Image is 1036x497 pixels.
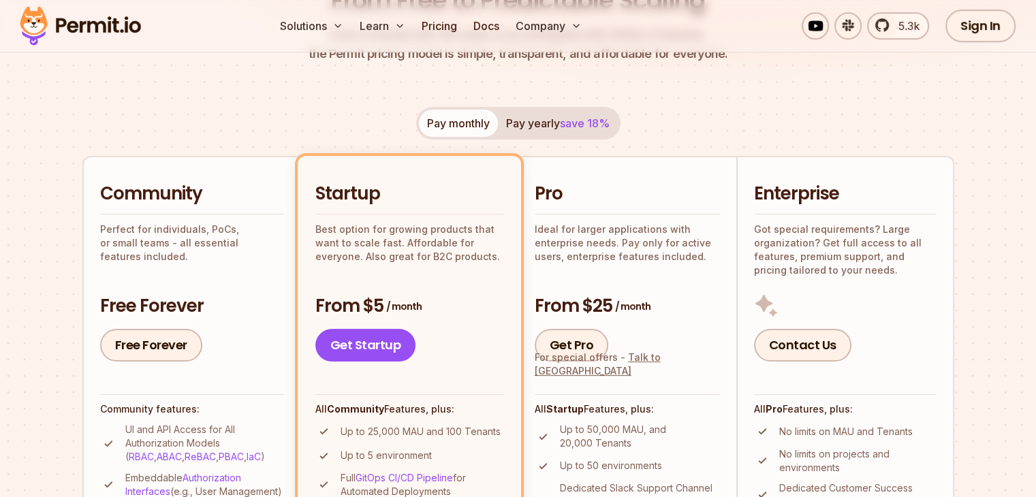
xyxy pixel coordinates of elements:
[779,447,937,475] p: No limits on projects and environments
[100,223,284,263] p: Perfect for individuals, PoCs, or small teams - all essential features included.
[546,403,584,415] strong: Startup
[535,351,720,378] div: For special offers -
[779,425,913,438] p: No limits on MAU and Tenants
[386,300,422,313] span: / month
[766,403,783,415] strong: Pro
[125,472,241,497] a: Authorization Interfaces
[100,182,284,206] h2: Community
[157,451,182,462] a: ABAC
[327,403,384,415] strong: Community
[468,12,505,39] a: Docs
[14,3,147,49] img: Permit logo
[535,402,720,416] h4: All Features, plus:
[560,459,662,472] p: Up to 50 environments
[100,402,284,416] h4: Community features:
[560,423,720,450] p: Up to 50,000 MAU, and 20,000 Tenants
[754,182,937,206] h2: Enterprise
[341,425,501,438] p: Up to 25,000 MAU and 100 Tenants
[315,182,503,206] h2: Startup
[754,329,851,362] a: Contact Us
[315,329,416,362] a: Get Startup
[510,12,587,39] button: Company
[341,449,432,462] p: Up to 5 environment
[247,451,261,462] a: IaC
[615,300,650,313] span: / month
[354,12,411,39] button: Learn
[274,12,349,39] button: Solutions
[125,423,284,464] p: UI and API Access for All Authorization Models ( , , , , )
[754,223,937,277] p: Got special requirements? Large organization? Get full access to all features, premium support, a...
[560,116,610,130] span: save 18%
[356,472,453,483] a: GitOps CI/CD Pipeline
[867,12,929,39] a: 5.3k
[315,294,503,319] h3: From $5
[498,110,618,137] button: Pay yearlysave 18%
[100,294,284,319] h3: Free Forever
[535,223,720,263] p: Ideal for larger applications with enterprise needs. Pay only for active users, enterprise featur...
[535,329,609,362] a: Get Pro
[416,12,462,39] a: Pricing
[185,451,216,462] a: ReBAC
[219,451,244,462] a: PBAC
[100,329,202,362] a: Free Forever
[129,451,154,462] a: RBAC
[315,402,503,416] h4: All Features, plus:
[535,182,720,206] h2: Pro
[945,10,1016,42] a: Sign In
[754,402,937,416] h4: All Features, plus:
[315,223,503,263] p: Best option for growing products that want to scale fast. Affordable for everyone. Also great for...
[535,294,720,319] h3: From $25
[890,18,920,34] span: 5.3k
